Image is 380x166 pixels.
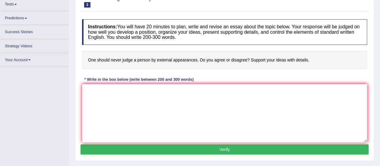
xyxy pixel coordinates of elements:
[0,39,69,51] a: Strategy Videos
[82,51,367,69] h4: One should never judge a person by external appearances. Do you agree or disagree? Support your i...
[84,2,90,8] span: 3
[81,144,369,155] button: Verify
[0,11,69,23] a: Predictions
[82,77,196,82] div: * Write in the box below (write between 200 and 300 words)
[0,25,69,37] a: Success Stories
[82,19,367,45] h4: You will have 20 minutes to plan, write and revise an essay about the topic below. Your response ...
[0,53,69,65] a: Your Account
[88,24,117,29] b: Instructions:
